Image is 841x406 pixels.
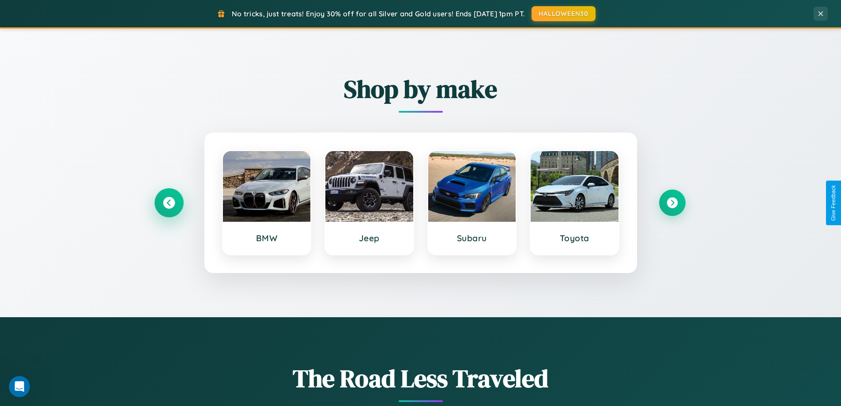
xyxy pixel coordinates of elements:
[232,9,525,18] span: No tricks, just treats! Enjoy 30% off for all Silver and Gold users! Ends [DATE] 1pm PT.
[156,72,686,106] h2: Shop by make
[232,233,302,243] h3: BMW
[539,233,610,243] h3: Toyota
[532,6,596,21] button: HALLOWEEN30
[830,185,837,221] div: Give Feedback
[334,233,404,243] h3: Jeep
[156,361,686,395] h1: The Road Less Traveled
[9,376,30,397] iframe: Intercom live chat
[437,233,507,243] h3: Subaru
